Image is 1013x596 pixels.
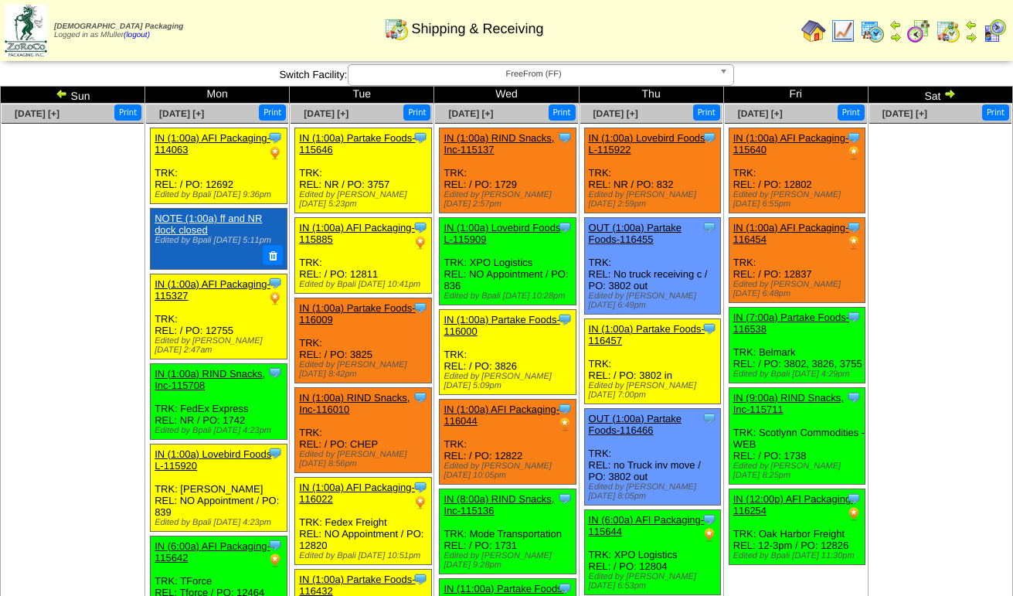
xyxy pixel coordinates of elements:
div: Edited by Bpali [DATE] 4:23pm [155,426,287,435]
img: Tooltip [267,365,283,380]
div: TRK: REL: / PO: CHEP [295,388,432,473]
div: Edited by [PERSON_NAME] [DATE] 9:28pm [444,551,576,570]
a: [DATE] [+] [15,108,59,119]
a: IN (1:00a) Partake Foods-115646 [299,132,415,155]
div: Edited by [PERSON_NAME] [DATE] 6:48pm [733,280,865,298]
td: Fri [723,87,868,104]
div: Edited by [PERSON_NAME] [DATE] 8:56pm [299,450,431,468]
img: Tooltip [846,309,862,325]
img: Tooltip [267,275,283,291]
button: Print [403,104,430,121]
div: Edited by [PERSON_NAME] [DATE] 8:25pm [733,461,865,480]
div: TRK: Fedex Freight REL: NO Appointment / PO: 12820 [295,478,432,565]
img: Tooltip [702,130,717,145]
div: Edited by [PERSON_NAME] [DATE] 8:42pm [299,360,431,379]
img: Tooltip [413,130,428,145]
a: IN (9:00a) RIND Snacks, Inc-115711 [733,392,844,415]
div: Edited by [PERSON_NAME] [DATE] 2:47am [155,336,287,355]
div: TRK: REL: / PO: 1729 [440,128,576,213]
div: TRK: REL: / PO: 12802 [729,128,865,213]
img: PO [846,145,862,161]
div: TRK: Mode Transportation REL: / PO: 1731 [440,489,576,574]
div: Edited by [PERSON_NAME] [DATE] 10:05pm [444,461,576,480]
img: PO [267,291,283,306]
img: Tooltip [413,300,428,315]
button: Delete Note [263,245,283,265]
img: arrowleft.gif [56,87,68,100]
a: [DATE] [+] [738,108,783,119]
img: PO [413,235,428,250]
div: Edited by Bpali [DATE] 5:11pm [155,236,281,245]
img: Tooltip [413,220,428,235]
div: Edited by [PERSON_NAME] [DATE] 5:23pm [299,190,431,209]
td: Mon [145,87,290,104]
a: IN (1:00a) AFI Packaging-114063 [155,132,270,155]
div: TRK: Belmark REL: / PO: 3802, 3826, 3755 [729,308,865,383]
img: calendarcustomer.gif [982,19,1007,43]
img: Tooltip [846,491,862,506]
img: Tooltip [557,581,573,596]
img: Tooltip [557,401,573,417]
a: IN (1:00a) RIND Snacks, Inc-116010 [299,392,410,415]
div: Edited by [PERSON_NAME] [DATE] 8:05pm [589,482,721,501]
div: TRK: REL: NR / PO: 832 [584,128,721,213]
img: arrowleft.gif [889,19,902,31]
a: IN (1:00a) RIND Snacks, Inc-115137 [444,132,554,155]
a: [DATE] [+] [159,108,204,119]
img: PO [267,553,283,568]
a: IN (1:00a) AFI Packaging-115327 [155,278,270,301]
div: Edited by [PERSON_NAME] [DATE] 6:53pm [589,572,721,591]
div: Edited by Bpali [DATE] 4:29pm [733,370,865,379]
div: Edited by [PERSON_NAME] [DATE] 6:49pm [589,291,721,310]
a: IN (12:00p) AFI Packaging-116254 [733,493,855,516]
img: PO [846,506,862,522]
img: Tooltip [846,390,862,405]
a: IN (1:00a) Lovebird Foods L-115909 [444,222,560,245]
img: arrowright.gif [889,31,902,43]
td: Sun [1,87,145,104]
div: Edited by [PERSON_NAME] [DATE] 5:09pm [444,372,576,390]
a: IN (7:00a) Partake Foods-116538 [733,312,849,335]
td: Wed [434,87,579,104]
div: TRK: REL: / PO: 3825 [295,298,432,383]
img: Tooltip [702,220,717,235]
a: IN (1:00a) AFI Packaging-116044 [444,404,559,427]
td: Tue [290,87,434,104]
img: Tooltip [267,537,283,553]
img: calendarblend.gif [906,19,931,43]
img: Tooltip [846,130,862,145]
a: IN (1:00a) AFI Packaging-116454 [733,222,849,245]
button: Print [259,104,286,121]
img: Tooltip [557,312,573,327]
a: [DATE] [+] [593,108,638,119]
a: IN (1:00a) Partake Foods-116457 [589,323,705,346]
img: PO [557,417,573,432]
div: TRK: XPO Logistics REL: NO Appointment / PO: 836 [440,218,576,305]
div: TRK: REL: NR / PO: 3757 [295,128,432,213]
img: PO [413,495,428,510]
img: home.gif [801,19,826,43]
div: TRK: REL: No truck receiving c / PO: 3802 out [584,218,721,315]
img: PO [846,235,862,250]
a: [DATE] [+] [304,108,348,119]
a: IN (1:00a) AFI Packaging-115640 [733,132,849,155]
img: arrowright.gif [965,31,977,43]
button: Print [549,104,576,121]
img: Tooltip [413,479,428,495]
span: [DEMOGRAPHIC_DATA] Packaging [54,22,183,31]
a: IN (1:00a) AFI Packaging-115885 [299,222,415,245]
img: calendarinout.gif [384,16,409,41]
img: Tooltip [557,130,573,145]
div: TRK: REL: / PO: 12755 [151,274,287,359]
button: Print [693,104,720,121]
img: calendarinout.gif [936,19,960,43]
a: [DATE] [+] [882,108,927,119]
img: Tooltip [413,571,428,587]
div: Edited by Bpali [DATE] 10:51pm [299,551,431,560]
div: Edited by [PERSON_NAME] [DATE] 2:57pm [444,190,576,209]
a: (logout) [124,31,150,39]
div: TRK: FedEx Express REL: NR / PO: 1742 [151,363,287,439]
